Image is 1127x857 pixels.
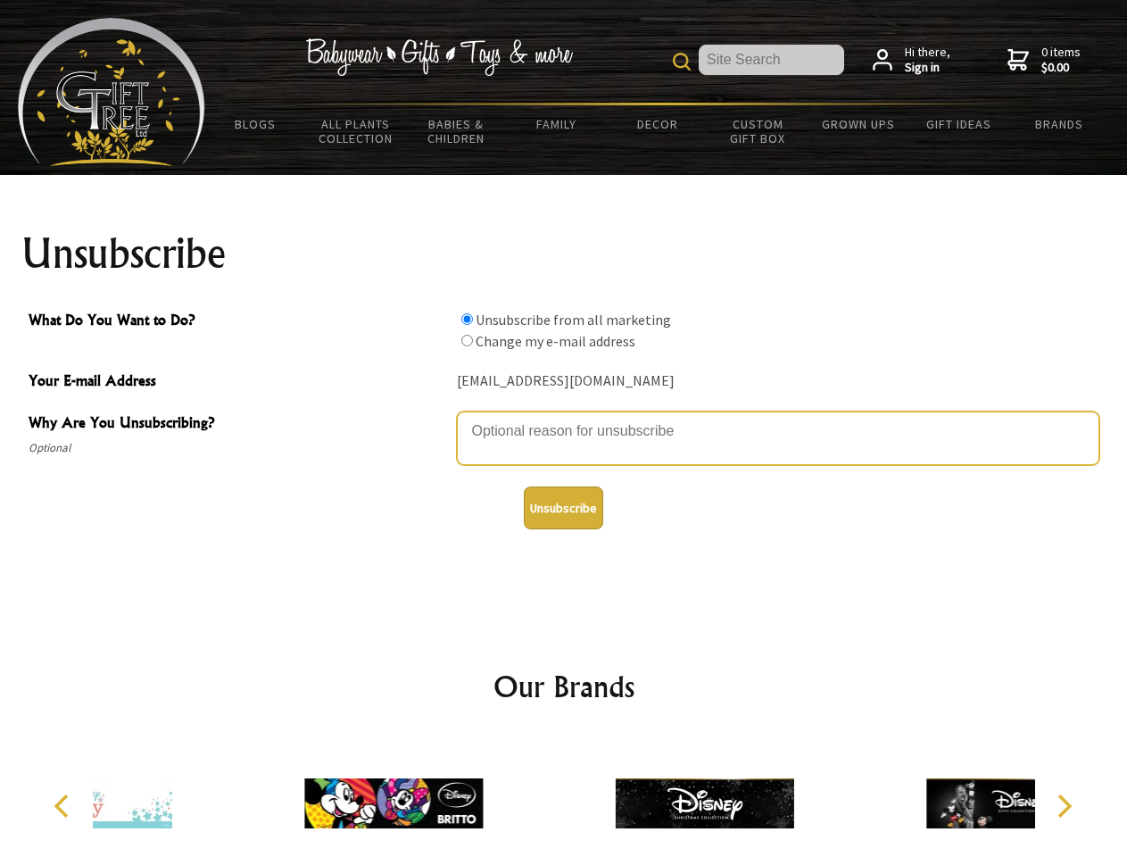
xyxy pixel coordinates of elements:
strong: Sign in [905,60,950,76]
h2: Our Brands [36,665,1092,708]
span: Your E-mail Address [29,370,448,395]
label: Change my e-mail address [476,332,635,350]
div: [EMAIL_ADDRESS][DOMAIN_NAME] [457,368,1099,395]
input: What Do You Want to Do? [461,335,473,346]
span: Optional [29,437,448,459]
a: Decor [607,105,708,143]
a: 0 items$0.00 [1007,45,1081,76]
a: Grown Ups [808,105,908,143]
img: product search [673,53,691,71]
img: Babyware - Gifts - Toys and more... [18,18,205,166]
a: Brands [1009,105,1110,143]
textarea: Why Are You Unsubscribing? [457,412,1099,465]
a: Custom Gift Box [708,105,808,157]
a: BLOGS [205,105,306,143]
span: Hi there, [905,45,950,76]
input: What Do You Want to Do? [461,313,473,325]
a: Babies & Children [406,105,507,157]
button: Next [1044,786,1083,826]
span: What Do You Want to Do? [29,309,448,335]
button: Previous [45,786,84,826]
a: Hi there,Sign in [873,45,950,76]
strong: $0.00 [1041,60,1081,76]
button: Unsubscribe [524,487,603,529]
a: All Plants Collection [306,105,407,157]
img: Babywear - Gifts - Toys & more [305,38,573,76]
label: Unsubscribe from all marketing [476,311,671,329]
span: 0 items [1041,44,1081,76]
h1: Unsubscribe [21,232,1106,275]
a: Gift Ideas [908,105,1009,143]
a: Family [507,105,608,143]
span: Why Are You Unsubscribing? [29,412,448,437]
input: Site Search [699,45,844,75]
